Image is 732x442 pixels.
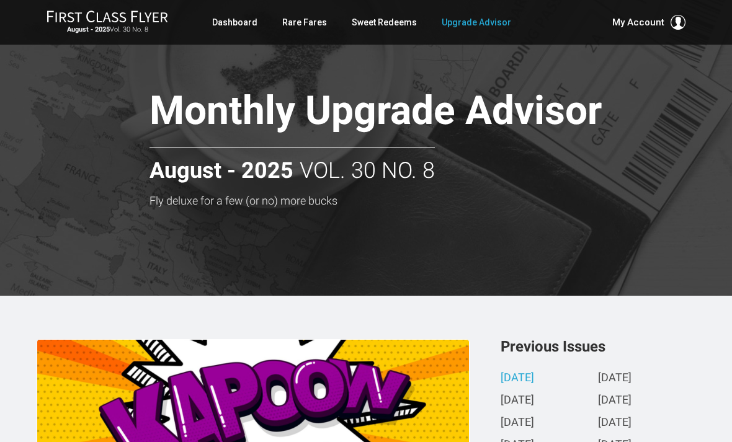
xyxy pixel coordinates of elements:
[598,394,632,407] a: [DATE]
[47,10,168,35] a: First Class FlyerAugust - 2025Vol. 30 No. 8
[47,10,168,23] img: First Class Flyer
[442,11,511,33] a: Upgrade Advisor
[150,159,293,183] strong: August - 2025
[212,11,257,33] a: Dashboard
[67,25,110,33] strong: August - 2025
[501,372,534,385] a: [DATE]
[598,372,632,385] a: [DATE]
[47,25,168,34] small: Vol. 30 No. 8
[352,11,417,33] a: Sweet Redeems
[612,15,685,30] button: My Account
[150,89,639,137] h1: Monthly Upgrade Advisor
[501,417,534,430] a: [DATE]
[282,11,327,33] a: Rare Fares
[598,417,632,430] a: [DATE]
[150,147,435,183] h2: Vol. 30 No. 8
[612,15,664,30] span: My Account
[501,339,695,354] h3: Previous Issues
[150,195,639,207] h3: Fly deluxe for a few (or no) more bucks
[501,394,534,407] a: [DATE]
